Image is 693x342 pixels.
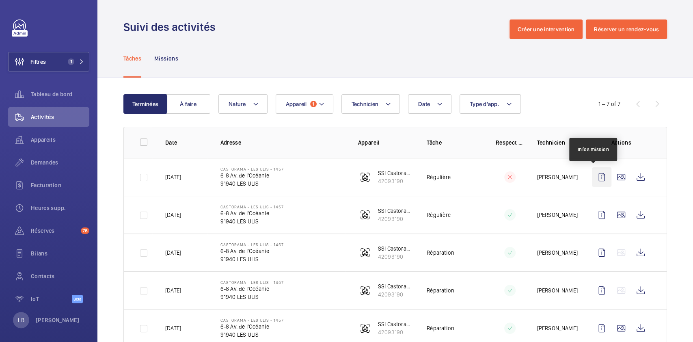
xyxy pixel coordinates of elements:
p: Appareil [358,139,414,147]
img: fire_alarm.svg [360,286,370,295]
span: Contacts [31,272,89,280]
p: Castorama - LES ULIS - 1457 [220,318,284,323]
p: [DATE] [165,249,181,257]
div: Infos mission [577,146,609,153]
p: Tâche [427,139,483,147]
p: SSI Castorama Les Ulis [378,320,414,328]
p: 91940 LES ULIS [220,293,284,301]
p: 42093190 [378,177,414,185]
p: [PERSON_NAME] [537,286,577,294]
div: 1 – 7 of 7 [598,100,620,108]
p: 91940 LES ULIS [220,255,284,263]
p: [PERSON_NAME] [36,316,80,324]
button: Technicien [341,94,400,114]
p: Tâches [123,54,141,63]
span: Filtres [30,58,46,66]
p: SSI Castorama Les Ulis [378,245,414,253]
p: [DATE] [165,211,181,219]
button: Date [408,94,451,114]
p: Régulière [427,211,451,219]
button: Terminées [123,94,167,114]
p: [PERSON_NAME] [537,249,577,257]
p: Adresse [220,139,345,147]
p: Régulière [427,173,451,181]
span: Appareil [286,101,307,107]
span: Beta [72,295,83,303]
p: Date [165,139,207,147]
span: IoT [31,295,72,303]
p: Réparation [427,249,454,257]
p: 42093190 [378,215,414,223]
p: 91940 LES ULIS [220,180,284,188]
p: [PERSON_NAME] [537,211,577,219]
p: 6-8 Av. de l'Océanie [220,247,284,255]
span: Facturation [31,181,89,189]
p: [DATE] [165,286,181,294]
p: 91940 LES ULIS [220,217,284,225]
span: Tableau de bord [31,90,89,98]
img: fire_alarm.svg [360,248,370,258]
span: Demandes [31,158,89,167]
h1: Suivi des activités [123,19,220,35]
p: Castorama - LES ULIS - 1457 [220,204,284,209]
span: Réserves [31,227,78,235]
p: [PERSON_NAME] [537,173,577,181]
p: LB [18,316,24,324]
p: [DATE] [165,173,181,181]
p: 6-8 Av. de l'Océanie [220,171,284,180]
p: Castorama - LES ULIS - 1457 [220,242,284,247]
button: À faire [166,94,210,114]
span: 1 [68,58,74,65]
span: Date [418,101,430,107]
button: Filtres1 [8,52,89,71]
p: 42093190 [378,328,414,336]
p: [PERSON_NAME] [537,324,577,332]
p: 6-8 Av. de l'Océanie [220,209,284,217]
p: 91940 LES ULIS [220,331,284,339]
p: Castorama - LES ULIS - 1457 [220,280,284,285]
p: SSI Castorama Les Ulis [378,169,414,177]
p: 6-8 Av. de l'Océanie [220,323,284,331]
span: Technicien [352,101,379,107]
span: 76 [81,227,89,234]
span: 1 [310,101,317,107]
p: Réparation [427,286,454,294]
span: Nature [229,101,246,107]
p: Missions [154,54,178,63]
p: 42093190 [378,290,414,299]
button: Créer une intervention [509,19,583,39]
p: Castorama - LES ULIS - 1457 [220,167,284,171]
p: Réparation [427,324,454,332]
span: Appareils [31,136,89,144]
span: Heures supp. [31,204,89,212]
span: Bilans [31,249,89,258]
p: 42093190 [378,253,414,261]
span: Type d'app. [470,101,499,107]
p: SSI Castorama Les Ulis [378,207,414,215]
p: [DATE] [165,324,181,332]
p: SSI Castorama Les Ulis [378,282,414,290]
img: fire_alarm.svg [360,210,370,220]
img: fire_alarm.svg [360,172,370,182]
p: 6-8 Av. de l'Océanie [220,285,284,293]
button: Nature [218,94,268,114]
button: Type d'app. [460,94,521,114]
span: Activités [31,113,89,121]
img: fire_alarm.svg [360,323,370,333]
button: Appareil1 [276,94,333,114]
button: Réserver un rendez-vous [586,19,667,39]
p: Respect délai [496,139,524,147]
p: Technicien [537,139,579,147]
p: Actions [592,139,650,147]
